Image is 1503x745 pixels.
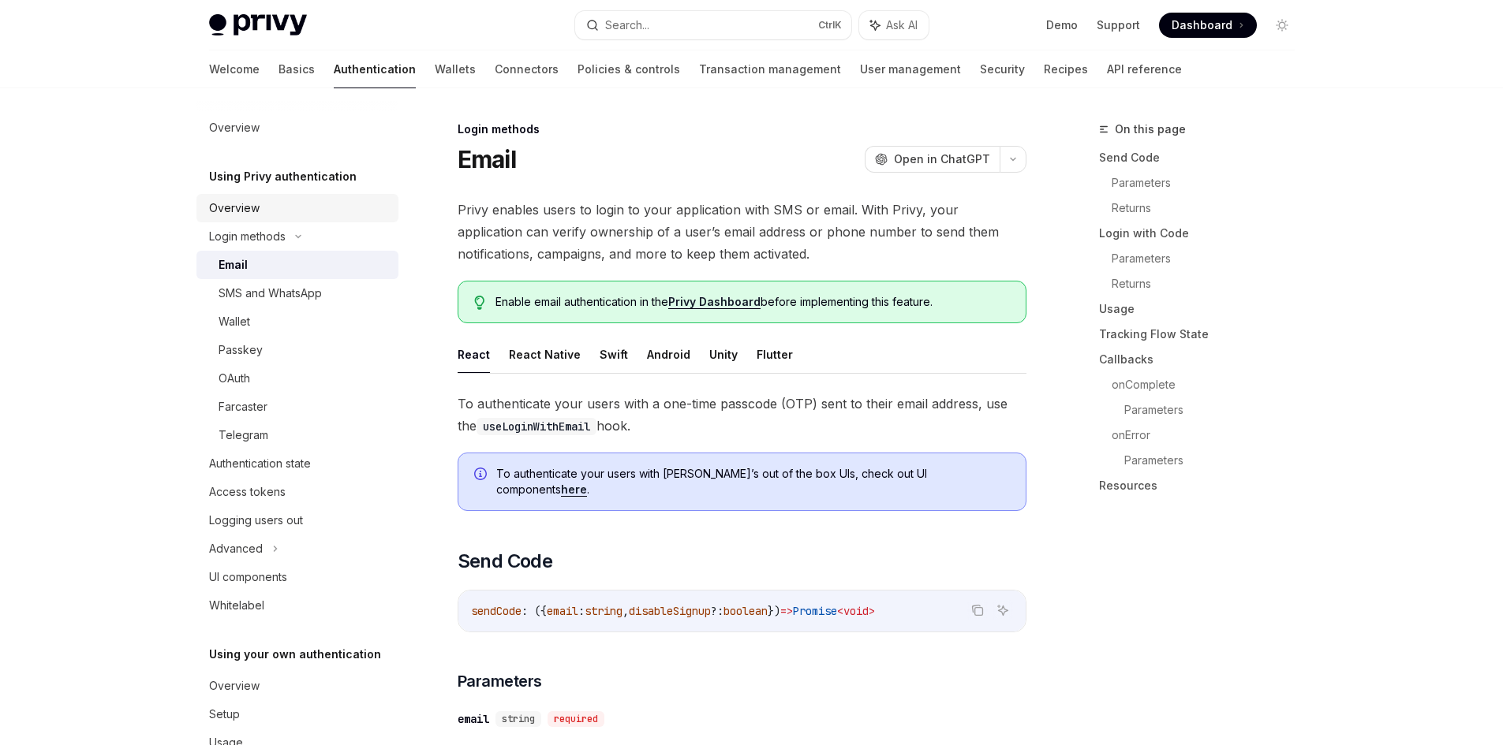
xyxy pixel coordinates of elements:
a: User management [860,50,961,88]
a: Overview [196,672,398,700]
button: Copy the contents from the code block [967,600,988,620]
svg: Tip [474,296,485,310]
a: Login with Code [1099,221,1307,246]
a: Returns [1112,196,1307,221]
div: Search... [605,16,649,35]
a: here [561,482,587,497]
a: API reference [1107,50,1182,88]
a: Wallet [196,307,398,336]
a: Returns [1112,271,1307,296]
svg: Info [474,467,490,483]
a: onError [1112,423,1307,448]
a: Authentication [334,50,416,88]
a: Parameters [1112,170,1307,196]
div: Wallet [219,312,250,331]
a: OAuth [196,364,398,393]
span: ?: [711,604,723,618]
span: string [502,713,535,725]
button: Swift [600,336,628,373]
a: SMS and WhatsApp [196,279,398,307]
span: Privy enables users to login to your application with SMS or email. With Privy, your application ... [458,199,1026,265]
span: boolean [723,604,768,618]
span: Open in ChatGPT [894,151,990,167]
div: Access tokens [209,482,286,501]
span: sendCode [471,604,522,618]
a: Privy Dashboard [668,295,761,309]
a: Overview [196,114,398,142]
div: Passkey [219,341,263,359]
button: Unity [709,336,738,373]
span: Send Code [458,549,553,574]
a: Overview [196,194,398,222]
div: Overview [209,199,260,218]
a: Farcaster [196,393,398,421]
span: string [585,604,623,618]
div: Setup [209,705,240,724]
div: required [548,711,604,727]
button: React [458,336,490,373]
button: React Native [509,336,581,373]
span: Ctrl K [818,19,842,32]
div: Farcaster [219,397,267,416]
a: Wallets [435,50,476,88]
code: useLoginWithEmail [477,418,596,435]
span: On this page [1115,120,1186,139]
div: Telegram [219,426,268,445]
a: onComplete [1112,372,1307,397]
a: Policies & controls [578,50,680,88]
span: Parameters [458,670,542,692]
div: SMS and WhatsApp [219,284,322,303]
a: Callbacks [1099,347,1307,372]
a: Usage [1099,296,1307,322]
span: void [843,604,869,618]
a: Tracking Flow State [1099,322,1307,347]
div: Logging users out [209,511,303,530]
img: light logo [209,14,307,36]
a: Transaction management [699,50,841,88]
span: , [623,604,629,618]
span: disableSignup [629,604,711,618]
a: Authentication state [196,449,398,478]
span: }) [768,604,780,618]
div: email [458,711,489,727]
button: Toggle dark mode [1269,13,1295,38]
h5: Using your own authentication [209,645,381,664]
a: Dashboard [1159,13,1257,38]
span: > [869,604,875,618]
span: email [547,604,578,618]
span: Dashboard [1172,17,1232,33]
div: Whitelabel [209,596,264,615]
a: Telegram [196,421,398,449]
button: Ask AI [859,11,929,39]
span: : ({ [522,604,547,618]
a: Email [196,251,398,279]
button: Ask AI [993,600,1013,620]
button: Android [647,336,690,373]
button: Search...CtrlK [575,11,851,39]
a: Send Code [1099,145,1307,170]
a: Access tokens [196,478,398,506]
h1: Email [458,145,516,173]
a: UI components [196,563,398,591]
a: Support [1097,17,1140,33]
span: : [578,604,585,618]
a: Basics [279,50,315,88]
div: Overview [209,676,260,695]
h5: Using Privy authentication [209,167,357,186]
div: Email [219,255,248,274]
div: Login methods [209,227,286,246]
span: Promise [793,604,837,618]
a: Parameters [1112,246,1307,271]
a: Connectors [495,50,559,88]
div: UI components [209,568,287,587]
a: Logging users out [196,506,398,535]
div: Login methods [458,121,1026,137]
a: Parameters [1124,397,1307,423]
button: Open in ChatGPT [865,146,1000,173]
span: To authenticate your users with [PERSON_NAME]’s out of the box UIs, check out UI components . [496,466,1010,497]
div: Overview [209,118,260,137]
a: Parameters [1124,448,1307,473]
span: Ask AI [886,17,918,33]
a: Setup [196,700,398,728]
a: Security [980,50,1025,88]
